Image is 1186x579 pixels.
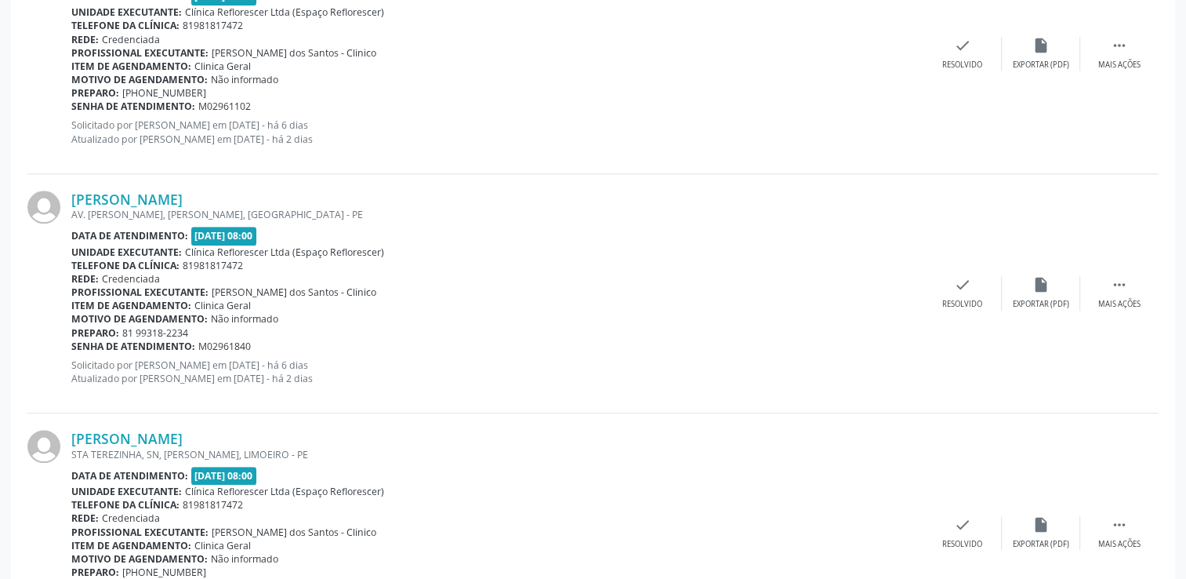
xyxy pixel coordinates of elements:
[122,86,206,100] span: [PHONE_NUMBER]
[71,86,119,100] b: Preparo:
[211,552,278,566] span: Não informado
[211,312,278,326] span: Não informado
[71,566,119,579] b: Preparo:
[71,259,180,272] b: Telefone da clínica:
[27,191,60,224] img: img
[191,467,257,485] span: [DATE] 08:00
[27,430,60,463] img: img
[71,430,183,447] a: [PERSON_NAME]
[1111,516,1128,533] i: 
[102,272,160,286] span: Credenciada
[212,46,376,60] span: [PERSON_NAME] dos Santos - Clinico
[71,73,208,86] b: Motivo de agendamento:
[71,485,182,498] b: Unidade executante:
[194,539,251,552] span: Clinica Geral
[1013,299,1069,310] div: Exportar (PDF)
[71,60,191,73] b: Item de agendamento:
[212,526,376,539] span: [PERSON_NAME] dos Santos - Clinico
[71,498,180,512] b: Telefone da clínica:
[183,498,243,512] span: 81981817472
[942,539,982,550] div: Resolvido
[183,19,243,32] span: 81981817472
[212,286,376,299] span: [PERSON_NAME] dos Santos - Clinico
[1111,37,1128,54] i: 
[71,448,923,461] div: STA TEREZINHA, SN, [PERSON_NAME], LIMOEIRO - PE
[122,326,188,340] span: 81 99318-2234
[1032,37,1050,54] i: insert_drive_file
[71,286,209,299] b: Profissional executante:
[185,485,384,498] span: Clínica Reflorescer Ltda (Espaço Reflorescer)
[1013,60,1069,71] div: Exportar (PDF)
[71,246,182,259] b: Unidade executante:
[71,118,923,145] p: Solicitado por [PERSON_NAME] em [DATE] - há 6 dias Atualizado por [PERSON_NAME] em [DATE] - há 2 ...
[71,46,209,60] b: Profissional executante:
[71,33,99,46] b: Rede:
[185,246,384,259] span: Clínica Reflorescer Ltda (Espaço Reflorescer)
[71,340,195,353] b: Senha de atendimento:
[1032,276,1050,293] i: insert_drive_file
[71,539,191,552] b: Item de agendamento:
[211,73,278,86] span: Não informado
[1098,539,1141,550] div: Mais ações
[122,566,206,579] span: [PHONE_NUMBER]
[198,340,251,353] span: M02961840
[71,272,99,286] b: Rede:
[71,469,188,482] b: Data de atendimento:
[942,60,982,71] div: Resolvido
[194,60,251,73] span: Clinica Geral
[194,299,251,312] span: Clinica Geral
[954,37,971,54] i: check
[71,5,182,19] b: Unidade executante:
[942,299,982,310] div: Resolvido
[102,33,160,46] span: Credenciada
[71,359,923,385] p: Solicitado por [PERSON_NAME] em [DATE] - há 6 dias Atualizado por [PERSON_NAME] em [DATE] - há 2 ...
[198,100,251,113] span: M02961102
[954,516,971,533] i: check
[71,326,119,340] b: Preparo:
[71,229,188,242] b: Data de atendimento:
[71,526,209,539] b: Profissional executante:
[1013,539,1069,550] div: Exportar (PDF)
[71,208,923,221] div: AV. [PERSON_NAME], [PERSON_NAME], [GEOGRAPHIC_DATA] - PE
[191,227,257,245] span: [DATE] 08:00
[954,276,971,293] i: check
[1098,299,1141,310] div: Mais ações
[185,5,384,19] span: Clínica Reflorescer Ltda (Espaço Reflorescer)
[71,512,99,525] b: Rede:
[183,259,243,272] span: 81981817472
[71,100,195,113] b: Senha de atendimento:
[71,299,191,312] b: Item de agendamento:
[71,552,208,566] b: Motivo de agendamento:
[71,19,180,32] b: Telefone da clínica:
[71,312,208,326] b: Motivo de agendamento:
[1032,516,1050,533] i: insert_drive_file
[71,191,183,208] a: [PERSON_NAME]
[102,512,160,525] span: Credenciada
[1098,60,1141,71] div: Mais ações
[1111,276,1128,293] i: 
